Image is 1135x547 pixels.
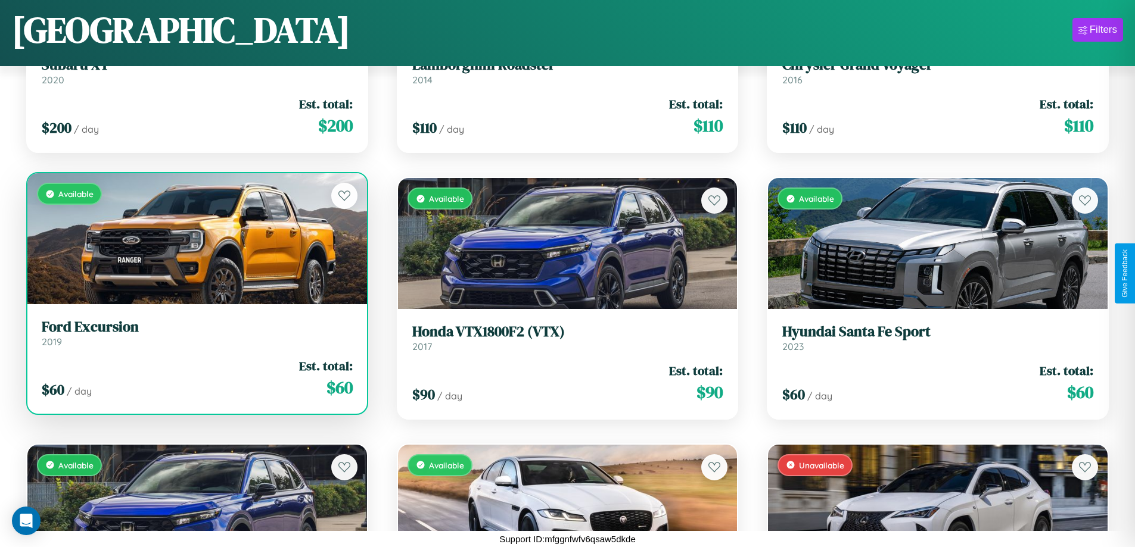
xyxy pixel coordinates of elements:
a: Subaru XT2020 [42,57,353,86]
span: $ 60 [326,376,353,399]
span: Est. total: [1040,95,1093,112]
span: Est. total: [1040,362,1093,379]
span: $ 90 [696,380,723,404]
button: Filters [1072,18,1123,42]
span: $ 200 [318,114,353,137]
span: 2023 [782,340,804,352]
h3: Honda VTX1800F2 (VTX) [412,323,723,340]
span: $ 60 [42,380,64,399]
span: Est. total: [299,357,353,374]
span: $ 60 [782,385,805,404]
span: / day [437,390,462,402]
span: $ 110 [1064,114,1093,137]
span: $ 90 [412,385,435,404]
span: / day [809,123,834,135]
span: / day [74,123,99,135]
span: 2020 [42,74,64,86]
span: Unavailable [799,460,844,470]
span: Est. total: [669,95,723,112]
span: $ 110 [694,114,723,137]
h3: Hyundai Santa Fe Sport [782,323,1093,340]
span: $ 60 [1067,380,1093,404]
a: Chrysler Grand Voyager2016 [782,57,1093,86]
span: Available [429,193,464,204]
span: $ 110 [782,118,807,137]
a: Hyundai Santa Fe Sport2023 [782,323,1093,352]
span: 2019 [42,336,62,348]
h1: [GEOGRAPHIC_DATA] [12,5,350,54]
span: / day [67,385,92,397]
div: Give Feedback [1121,249,1129,298]
a: Ford Excursion2019 [42,318,353,348]
span: 2017 [412,340,432,352]
span: Available [58,189,94,199]
span: 2014 [412,74,433,86]
span: Available [799,193,834,204]
span: Available [58,460,94,470]
span: Est. total: [299,95,353,112]
span: 2016 [782,74,803,86]
span: Available [429,460,464,470]
span: $ 110 [412,118,437,137]
span: / day [439,123,464,135]
a: Lamborghini Roadster2014 [412,57,723,86]
p: Support ID: mfggnfwfv6qsaw5dkde [499,531,635,547]
div: Open Intercom Messenger [12,507,41,535]
a: Honda VTX1800F2 (VTX)2017 [412,323,723,352]
span: / day [807,390,832,402]
h3: Ford Excursion [42,318,353,336]
div: Filters [1090,24,1117,36]
span: $ 200 [42,118,71,137]
span: Est. total: [669,362,723,379]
